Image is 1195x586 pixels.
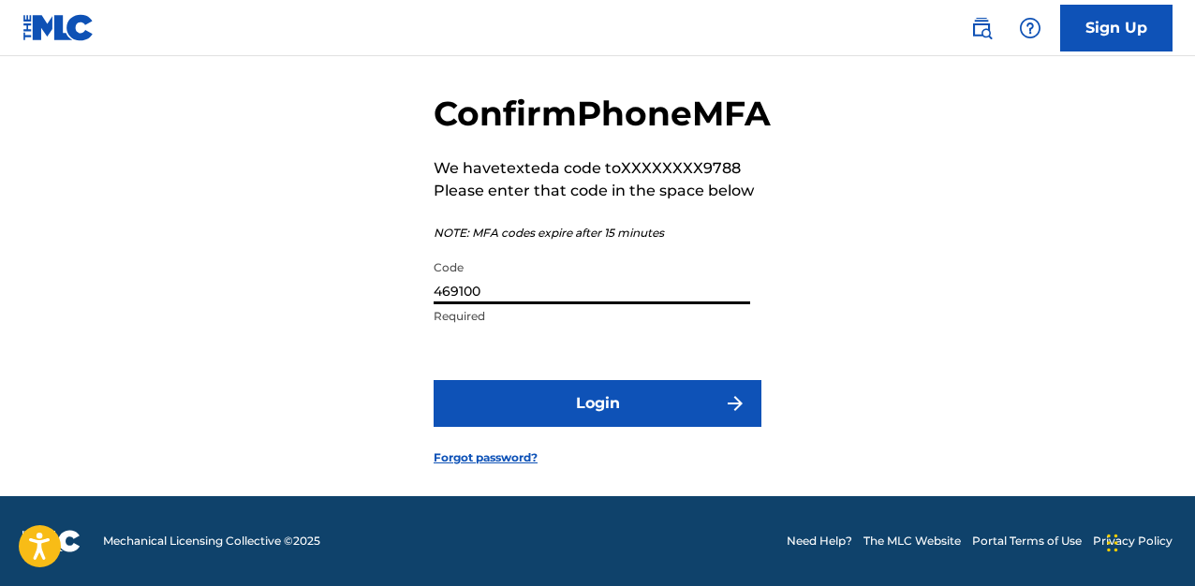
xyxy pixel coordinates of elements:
[1060,5,1173,51] a: Sign Up
[434,380,761,427] button: Login
[434,225,771,242] p: NOTE: MFA codes expire after 15 minutes
[22,14,95,41] img: MLC Logo
[434,157,771,180] p: We have texted a code to XXXXXXXX9788
[863,533,961,549] a: The MLC Website
[22,530,81,552] img: logo
[1101,496,1195,586] iframe: Chat Widget
[434,93,771,135] h2: Confirm Phone MFA
[1093,533,1173,549] a: Privacy Policy
[434,180,771,202] p: Please enter that code in the space below
[434,449,538,466] a: Forgot password?
[1019,17,1041,39] img: help
[103,533,320,549] span: Mechanical Licensing Collective © 2025
[1107,515,1118,571] div: Drag
[972,533,1082,549] a: Portal Terms of Use
[724,392,746,415] img: f7272a7cc735f4ea7f67.svg
[970,17,993,39] img: search
[963,9,1000,47] a: Public Search
[434,308,750,325] p: Required
[1011,9,1049,47] div: Help
[787,533,852,549] a: Need Help?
